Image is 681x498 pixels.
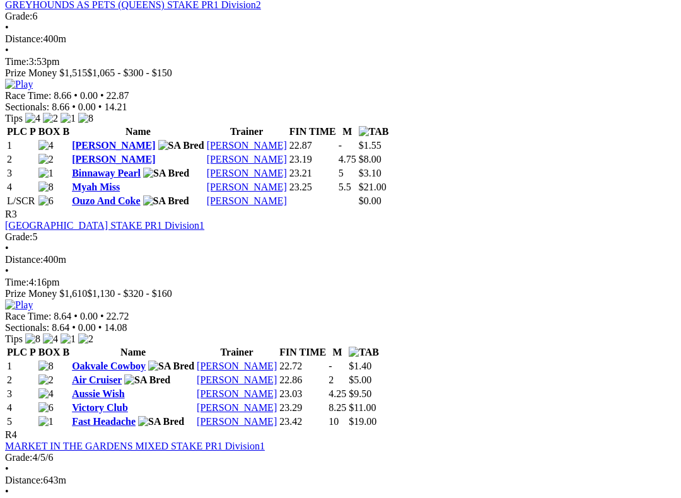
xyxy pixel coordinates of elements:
[197,388,277,399] a: [PERSON_NAME]
[349,416,376,427] span: $19.00
[87,288,172,299] span: $1,130 - $320 - $160
[7,126,27,137] span: PLC
[62,347,69,357] span: B
[349,402,376,413] span: $11.00
[98,322,102,333] span: •
[5,231,676,243] div: 5
[104,101,127,112] span: 14.21
[5,333,23,344] span: Tips
[72,402,128,413] a: Victory Club
[38,168,54,179] img: 1
[38,388,54,400] img: 4
[78,333,93,345] img: 2
[38,195,54,207] img: 6
[279,402,327,414] td: 23.29
[107,311,129,321] span: 22.72
[43,113,58,124] img: 2
[5,475,676,486] div: 643m
[72,182,120,192] a: Myah Miss
[6,181,37,194] td: 4
[289,139,337,152] td: 22.87
[74,311,78,321] span: •
[197,374,277,385] a: [PERSON_NAME]
[38,374,54,386] img: 2
[5,452,676,463] div: 4/5/6
[5,101,49,112] span: Sectionals:
[38,126,61,137] span: BOX
[80,90,98,101] span: 0.00
[100,90,104,101] span: •
[207,182,287,192] a: [PERSON_NAME]
[5,90,51,101] span: Race Time:
[339,168,344,178] text: 5
[359,182,387,192] span: $21.00
[5,11,676,22] div: 6
[6,374,37,386] td: 2
[359,168,381,178] span: $3.10
[100,311,104,321] span: •
[78,322,96,333] span: 0.00
[72,195,140,206] a: Ouzo And Coke
[71,346,195,359] th: Name
[349,361,371,371] span: $1.40
[5,33,676,45] div: 400m
[72,374,122,385] a: Air Cruiser
[72,168,141,178] a: Binnaway Pearl
[207,140,287,151] a: [PERSON_NAME]
[72,101,76,112] span: •
[279,360,327,373] td: 22.72
[104,322,127,333] span: 14.08
[52,101,69,112] span: 8.66
[339,154,356,165] text: 4.75
[38,154,54,165] img: 2
[107,90,129,101] span: 22.87
[72,322,76,333] span: •
[5,299,33,311] img: Play
[5,56,676,67] div: 3:53pm
[124,374,170,386] img: SA Bred
[6,139,37,152] td: 1
[62,126,69,137] span: B
[74,90,78,101] span: •
[25,333,40,345] img: 8
[5,254,676,265] div: 400m
[80,311,98,321] span: 0.00
[329,402,346,413] text: 8.25
[279,346,327,359] th: FIN TIME
[78,113,93,124] img: 8
[6,388,37,400] td: 3
[25,113,40,124] img: 4
[158,140,204,151] img: SA Bred
[359,195,381,206] span: $0.00
[71,125,205,138] th: Name
[289,153,337,166] td: 23.19
[5,475,43,485] span: Distance:
[5,486,9,497] span: •
[98,101,102,112] span: •
[207,168,287,178] a: [PERSON_NAME]
[61,333,76,345] img: 1
[5,231,33,242] span: Grade:
[329,361,332,371] text: -
[339,140,342,151] text: -
[5,429,17,440] span: R4
[328,346,347,359] th: M
[72,140,155,151] a: [PERSON_NAME]
[359,126,389,137] img: TAB
[5,45,9,55] span: •
[207,154,287,165] a: [PERSON_NAME]
[5,209,17,219] span: R3
[207,195,287,206] a: [PERSON_NAME]
[38,361,54,372] img: 8
[6,360,37,373] td: 1
[329,416,339,427] text: 10
[5,277,29,287] span: Time:
[5,254,43,265] span: Distance:
[5,311,51,321] span: Race Time:
[5,56,29,67] span: Time:
[5,243,9,253] span: •
[87,67,172,78] span: $1,065 - $300 - $150
[6,195,37,207] td: L/SCR
[5,113,23,124] span: Tips
[61,113,76,124] img: 1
